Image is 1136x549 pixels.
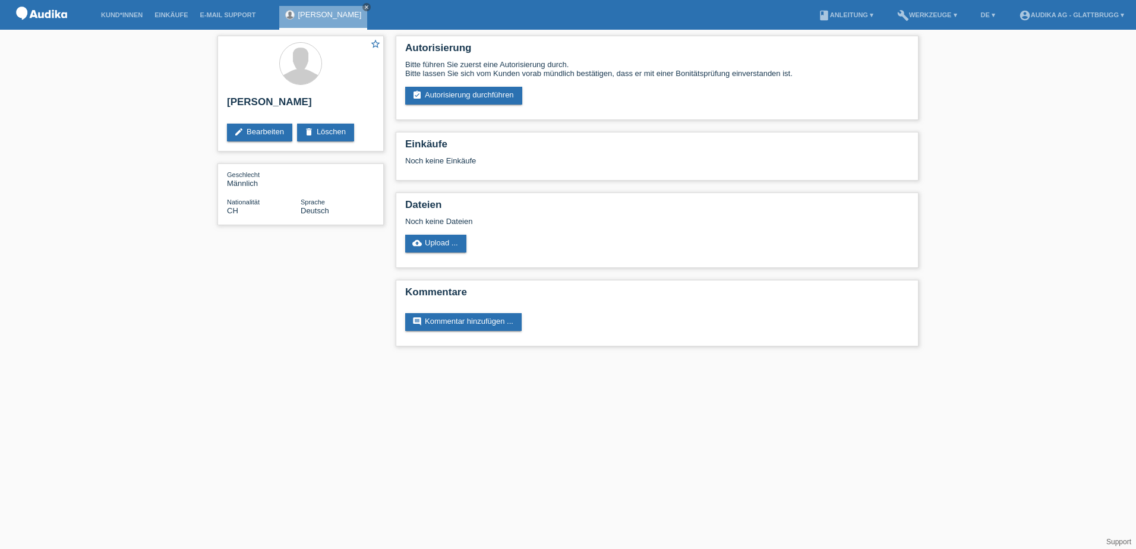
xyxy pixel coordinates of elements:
a: commentKommentar hinzufügen ... [405,313,522,331]
i: assignment_turned_in [412,90,422,100]
i: build [897,10,909,21]
i: edit [234,127,244,137]
div: Noch keine Einkäufe [405,156,909,174]
a: [PERSON_NAME] [298,10,361,19]
i: comment [412,317,422,326]
a: account_circleAudika AG - Glattbrugg ▾ [1013,11,1130,18]
i: account_circle [1019,10,1031,21]
i: delete [304,127,314,137]
a: editBearbeiten [227,124,292,141]
span: Deutsch [301,206,329,215]
a: Einkäufe [149,11,194,18]
a: Support [1106,538,1131,546]
a: close [362,3,371,11]
h2: [PERSON_NAME] [227,96,374,114]
div: Männlich [227,170,301,188]
a: Kund*innen [95,11,149,18]
a: assignment_turned_inAutorisierung durchführen [405,87,522,105]
a: DE ▾ [975,11,1001,18]
div: Noch keine Dateien [405,217,768,226]
span: Sprache [301,198,325,206]
h2: Einkäufe [405,138,909,156]
i: star_border [370,39,381,49]
a: deleteLöschen [297,124,354,141]
h2: Kommentare [405,286,909,304]
h2: Autorisierung [405,42,909,60]
a: POS — MF Group [12,23,71,32]
span: Geschlecht [227,171,260,178]
a: cloud_uploadUpload ... [405,235,466,253]
a: buildWerkzeuge ▾ [891,11,963,18]
i: cloud_upload [412,238,422,248]
span: Schweiz [227,206,238,215]
i: book [818,10,830,21]
h2: Dateien [405,199,909,217]
div: Bitte führen Sie zuerst eine Autorisierung durch. Bitte lassen Sie sich vom Kunden vorab mündlich... [405,60,909,78]
i: close [364,4,370,10]
a: bookAnleitung ▾ [812,11,879,18]
a: star_border [370,39,381,51]
span: Nationalität [227,198,260,206]
a: E-Mail Support [194,11,262,18]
